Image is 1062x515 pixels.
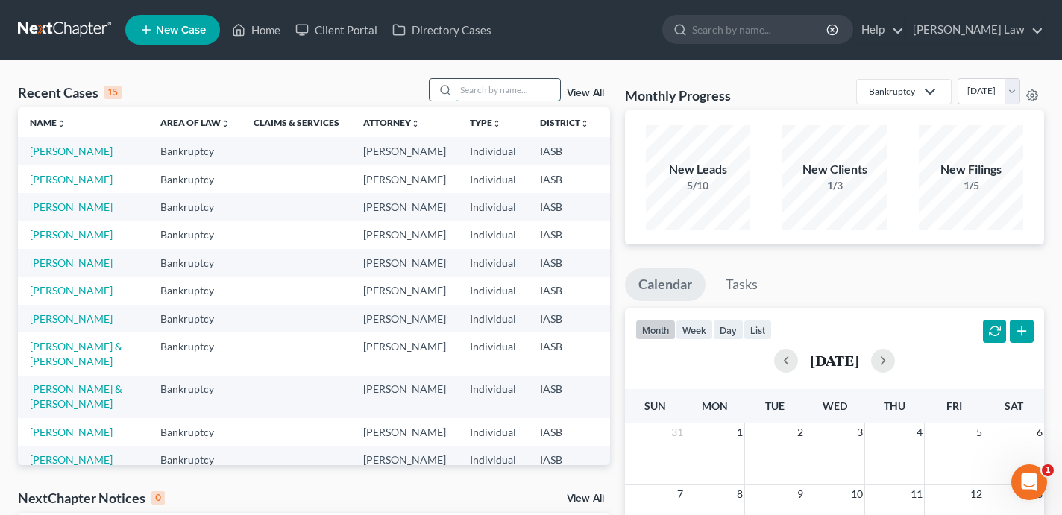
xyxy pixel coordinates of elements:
[351,277,458,304] td: [PERSON_NAME]
[601,249,676,277] td: 7
[849,485,864,503] span: 10
[528,446,601,474] td: IASB
[30,426,113,438] a: [PERSON_NAME]
[905,16,1043,43] a: [PERSON_NAME] Law
[1042,464,1054,476] span: 1
[151,491,165,505] div: 0
[601,332,676,375] td: 7
[411,119,420,128] i: unfold_more
[823,399,847,412] span: Wed
[528,193,601,221] td: IASB
[221,119,230,128] i: unfold_more
[528,418,601,446] td: IASB
[601,193,676,221] td: 7
[30,312,113,325] a: [PERSON_NAME]
[601,446,676,474] td: 7
[30,228,113,241] a: [PERSON_NAME]
[30,382,122,410] a: [PERSON_NAME] & [PERSON_NAME]
[601,305,676,332] td: 13
[30,117,66,128] a: Nameunfold_more
[646,161,750,178] div: New Leads
[676,485,685,503] span: 7
[540,117,589,128] a: Districtunfold_more
[744,320,772,340] button: list
[351,221,458,249] td: [PERSON_NAME]
[458,137,528,165] td: Individual
[385,16,499,43] a: Directory Cases
[601,165,676,193] td: 7
[528,249,601,277] td: IASB
[458,249,528,277] td: Individual
[712,268,771,301] a: Tasks
[160,117,230,128] a: Area of Lawunfold_more
[670,423,685,441] span: 31
[915,423,924,441] span: 4
[528,305,601,332] td: IASB
[351,376,458,418] td: [PERSON_NAME]
[528,332,601,375] td: IASB
[148,305,242,332] td: Bankruptcy
[567,88,604,98] a: View All
[646,178,750,193] div: 5/10
[30,340,122,367] a: [PERSON_NAME] & [PERSON_NAME]
[869,85,915,98] div: Bankruptcy
[625,86,731,104] h3: Monthly Progress
[713,320,744,340] button: day
[735,485,744,503] span: 8
[458,165,528,193] td: Individual
[601,277,676,304] td: 7
[57,119,66,128] i: unfold_more
[18,489,165,507] div: NextChapter Notices
[148,376,242,418] td: Bankruptcy
[30,173,113,186] a: [PERSON_NAME]
[351,165,458,193] td: [PERSON_NAME]
[909,485,924,503] span: 11
[148,249,242,277] td: Bankruptcy
[601,221,676,249] td: 7
[148,446,242,474] td: Bankruptcy
[148,221,242,249] td: Bankruptcy
[288,16,385,43] a: Client Portal
[458,332,528,375] td: Individual
[528,376,601,418] td: IASB
[156,25,206,36] span: New Case
[884,399,905,412] span: Thu
[676,320,713,340] button: week
[458,446,528,474] td: Individual
[735,423,744,441] span: 1
[30,284,113,297] a: [PERSON_NAME]
[351,446,458,474] td: [PERSON_NAME]
[528,137,601,165] td: IASB
[946,399,962,412] span: Fri
[224,16,288,43] a: Home
[702,399,728,412] span: Mon
[104,86,122,99] div: 15
[1011,464,1047,500] iframe: Intercom live chat
[351,193,458,221] td: [PERSON_NAME]
[18,83,122,101] div: Recent Cases
[30,145,113,157] a: [PERSON_NAME]
[470,117,501,128] a: Typeunfold_more
[567,493,604,504] a: View All
[351,332,458,375] td: [PERSON_NAME]
[148,193,242,221] td: Bankruptcy
[148,165,242,193] td: Bankruptcy
[625,268,706,301] a: Calendar
[351,418,458,446] td: [PERSON_NAME]
[30,453,113,466] a: [PERSON_NAME]
[601,418,676,446] td: 7
[765,399,785,412] span: Tue
[148,137,242,165] td: Bankruptcy
[796,423,805,441] span: 2
[810,353,859,368] h2: [DATE]
[351,305,458,332] td: [PERSON_NAME]
[458,376,528,418] td: Individual
[351,137,458,165] td: [PERSON_NAME]
[635,320,676,340] button: month
[796,485,805,503] span: 9
[601,376,676,418] td: 7
[969,485,984,503] span: 12
[601,137,676,165] td: 7
[782,178,887,193] div: 1/3
[782,161,887,178] div: New Clients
